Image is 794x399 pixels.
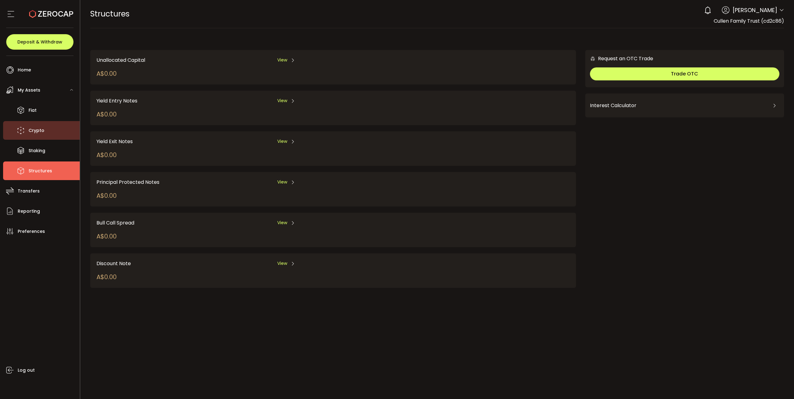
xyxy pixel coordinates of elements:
span: View [277,179,287,185]
span: Discount Note [96,260,131,267]
span: Principal Protected Notes [96,178,159,186]
div: Interest Calculator [590,98,779,113]
img: 6nGpN7MZ9FLuBP83NiajKbTRY4UzlzQtBKtCrLLspmCkSvCZHBKvY3NxgQaT5JnOQREvtQ257bXeeSTueZfAPizblJ+Fe8JwA... [590,56,595,61]
div: A$0.00 [96,110,117,119]
span: Structures [29,166,52,175]
span: Structures [90,8,130,19]
div: A$0.00 [96,150,117,160]
span: View [277,220,287,226]
span: Yield Entry Notes [96,97,137,105]
div: A$0.00 [96,69,117,78]
div: A$0.00 [96,232,117,241]
span: Trade OTC [671,70,698,77]
span: My Assets [18,86,40,95]
span: Staking [29,146,45,155]
span: Crypto [29,126,44,135]
span: Yield Exit Notes [96,138,133,145]
button: Trade OTC [590,67,779,80]
button: Deposit & Withdraw [6,34,74,50]
span: Fiat [29,106,37,115]
div: A$0.00 [96,191,117,200]
span: View [277,57,287,63]
span: View [277,97,287,104]
span: View [277,138,287,145]
span: Cullen Family Trust (cd2c86) [714,17,784,25]
span: Home [18,66,31,75]
div: Request an OTC Trade [585,55,653,62]
span: Reporting [18,207,40,216]
iframe: Chat Widget [763,369,794,399]
span: Transfers [18,187,40,196]
span: Unallocated Capital [96,56,145,64]
span: [PERSON_NAME] [733,6,777,14]
span: View [277,260,287,267]
span: Log out [18,366,35,375]
span: Deposit & Withdraw [17,40,62,44]
span: Bull Call Spread [96,219,134,227]
div: A$0.00 [96,272,117,282]
span: Preferences [18,227,45,236]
